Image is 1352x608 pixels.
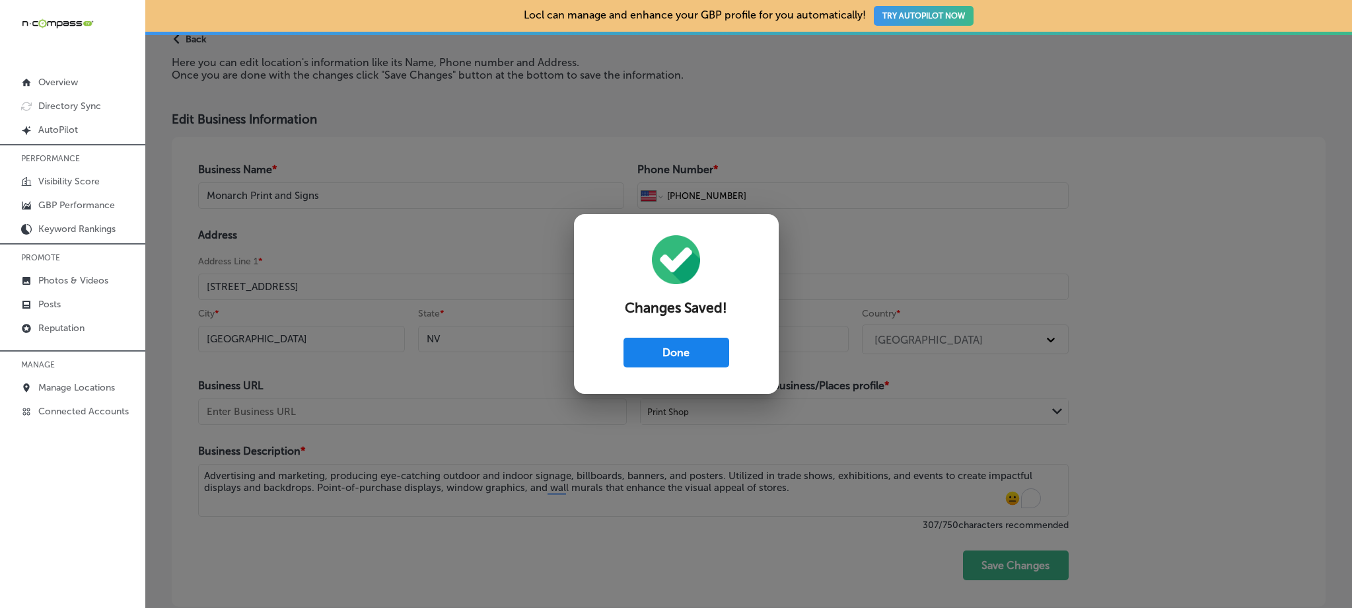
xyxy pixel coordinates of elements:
[38,382,115,393] p: Manage Locations
[21,17,94,30] img: 660ab0bf-5cc7-4cb8-ba1c-48b5ae0f18e60NCTV_CLogo_TV_Black_-500x88.png
[38,77,78,88] p: Overview
[38,124,78,135] p: AutoPilot
[611,300,742,317] h2: Changes Saved!
[38,176,100,187] p: Visibility Score
[38,100,101,112] p: Directory Sync
[38,200,115,211] p: GBP Performance
[652,235,701,284] img: aRTcPUD3uqIAAAAASUVORK5CYII=
[38,223,116,235] p: Keyword Rankings
[38,323,85,334] p: Reputation
[38,299,61,310] p: Posts
[38,406,129,417] p: Connected Accounts
[623,338,729,367] button: Done
[874,6,974,26] button: TRY AUTOPILOT NOW
[38,275,108,286] p: Photos & Videos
